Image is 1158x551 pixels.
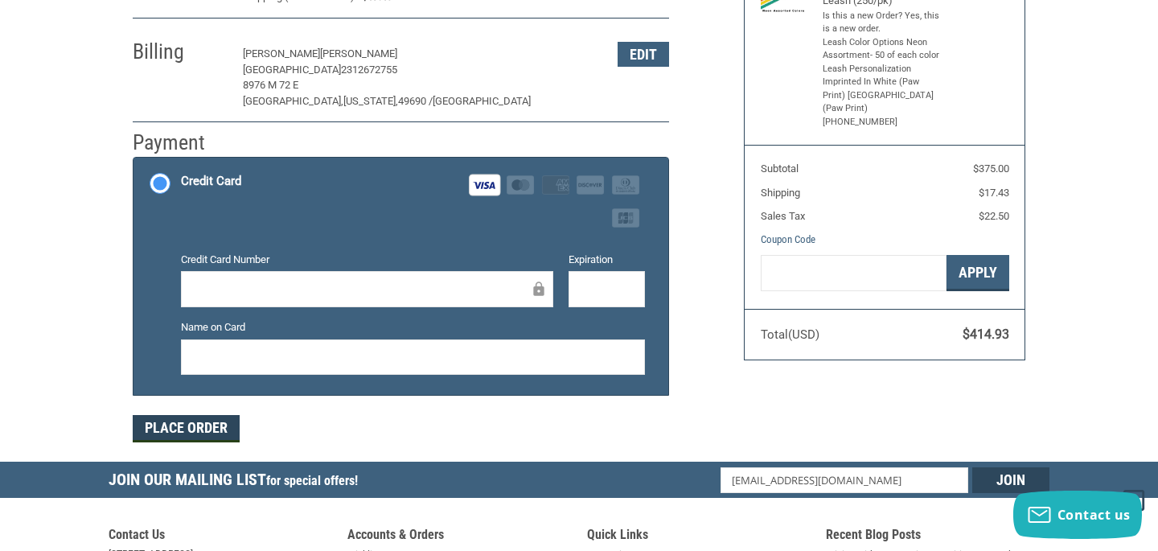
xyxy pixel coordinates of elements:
a: Coupon Code [761,233,815,245]
span: 8976 M 72 E [243,79,298,91]
input: Join [972,467,1049,493]
span: $414.93 [963,327,1009,342]
button: Edit [618,42,669,67]
span: Shipping [761,187,800,199]
span: [GEOGRAPHIC_DATA] [243,64,341,76]
span: [PERSON_NAME] [243,47,320,60]
span: [GEOGRAPHIC_DATA], [243,95,343,107]
input: Gift Certificate or Coupon Code [761,255,947,291]
h2: Payment [133,130,227,156]
h5: Contact Us [109,527,332,547]
li: Is this a new Order? Yes, this is a new order. [823,10,943,36]
span: for special offers! [266,473,358,488]
span: [PERSON_NAME] [320,47,397,60]
h5: Recent Blog Posts [826,527,1049,547]
li: Leash Personalization Imprinted In White (Paw Print) [GEOGRAPHIC_DATA] (Paw Print) [PHONE_NUMBER] [823,63,943,130]
span: 49690 / [398,95,433,107]
button: Apply [947,255,1009,291]
span: Subtotal [761,162,799,175]
span: $17.43 [979,187,1009,199]
h2: Billing [133,39,227,65]
span: $375.00 [973,162,1009,175]
h5: Quick Links [587,527,811,547]
span: [US_STATE], [343,95,398,107]
span: Total (USD) [761,327,819,342]
span: [GEOGRAPHIC_DATA] [433,95,531,107]
label: Credit Card Number [181,252,553,268]
span: 2312672755 [341,64,397,76]
h5: Join Our Mailing List [109,462,366,503]
input: Email [721,467,969,493]
label: Expiration [569,252,645,268]
span: Sales Tax [761,210,805,222]
label: Name on Card [181,319,645,335]
h5: Accounts & Orders [347,527,571,547]
div: Credit Card [181,168,241,195]
button: Place Order [133,415,240,442]
button: Contact us [1013,491,1142,539]
span: $22.50 [979,210,1009,222]
li: Leash Color Options Neon Assortment- 50 of each color [823,36,943,63]
span: Contact us [1057,506,1131,524]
